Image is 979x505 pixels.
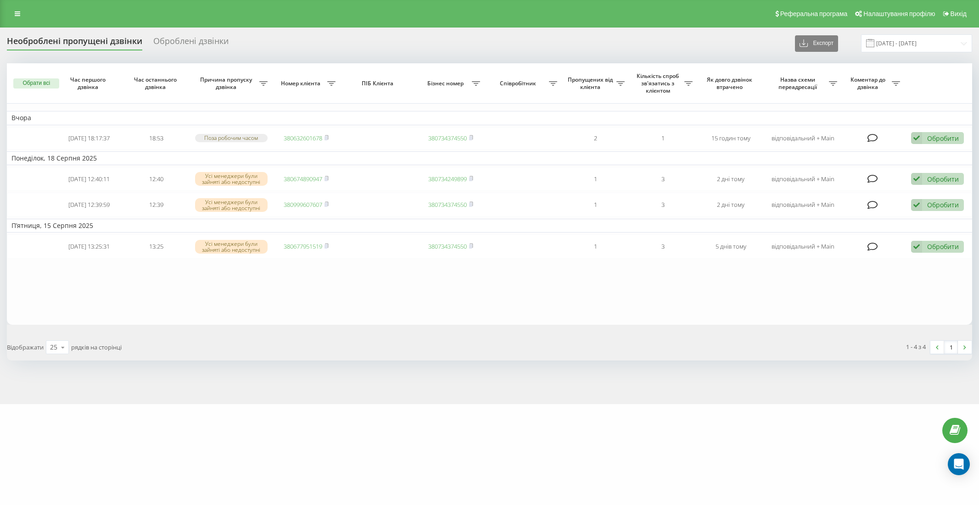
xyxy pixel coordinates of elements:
td: [DATE] 18:17:37 [55,127,123,150]
span: Співробітник [489,80,549,87]
div: 1 - 4 з 4 [906,342,926,351]
span: Час останнього дзвінка [130,76,183,90]
td: відповідальний + Main [765,127,842,150]
td: відповідальний + Main [765,193,842,217]
span: Пропущених від клієнта [566,76,616,90]
td: [DATE] 13:25:31 [55,234,123,259]
td: [DATE] 12:40:11 [55,167,123,191]
span: Назва схеми переадресації [769,76,829,90]
div: Обробити [927,200,959,209]
td: 3 [629,167,697,191]
td: 5 днів тому [697,234,765,259]
span: Час першого дзвінка [63,76,115,90]
td: 2 дні тому [697,167,765,191]
td: 12:40 [123,167,190,191]
td: відповідальний + Main [765,234,842,259]
a: 380677951519 [284,242,322,250]
span: Номер клієнта [277,80,327,87]
td: 1 [629,127,697,150]
td: 1 [562,167,629,191]
div: Необроблені пропущені дзвінки [7,36,142,50]
td: 18:53 [123,127,190,150]
span: Бізнес номер [422,80,472,87]
td: 2 дні тому [697,193,765,217]
td: 1 [562,234,629,259]
span: ПІБ Клієнта [348,80,409,87]
span: Як довго дзвінок втрачено [705,76,757,90]
div: Оброблені дзвінки [153,36,229,50]
td: 12:39 [123,193,190,217]
a: 1 [944,341,958,354]
button: Експорт [795,35,838,52]
td: відповідальний + Main [765,167,842,191]
div: Обробити [927,134,959,143]
a: 380632601678 [284,134,322,142]
td: 13:25 [123,234,190,259]
a: 380674890947 [284,175,322,183]
td: 15 годин тому [697,127,765,150]
td: 1 [562,193,629,217]
div: Усі менеджери були зайняті або недоступні [195,198,268,212]
div: Обробити [927,242,959,251]
span: Вихід [951,10,967,17]
div: Обробити [927,175,959,183]
a: 380734249899 [428,175,467,183]
span: Кількість спроб зв'язатись з клієнтом [634,72,684,94]
td: Понеділок, 18 Серпня 2025 [7,151,972,165]
td: [DATE] 12:39:59 [55,193,123,217]
div: Усі менеджери були зайняті або недоступні [195,240,268,254]
span: Причина пропуску дзвінка [195,76,260,90]
a: 380999607607 [284,200,322,209]
a: 380734374550 [428,200,467,209]
span: Відображати [7,343,44,351]
div: 25 [50,343,57,352]
div: Поза робочим часом [195,134,268,142]
span: Коментар до дзвінка [846,76,892,90]
a: 380734374550 [428,134,467,142]
span: рядків на сторінці [71,343,122,351]
td: Вчора [7,111,972,125]
td: 3 [629,193,697,217]
div: Open Intercom Messenger [948,453,970,475]
a: 380734374550 [428,242,467,250]
td: 2 [562,127,629,150]
td: 3 [629,234,697,259]
span: Реферальна програма [780,10,848,17]
td: П’ятниця, 15 Серпня 2025 [7,219,972,233]
div: Усі менеджери були зайняті або недоступні [195,172,268,186]
span: Налаштування профілю [863,10,935,17]
button: Обрати всі [13,78,59,89]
